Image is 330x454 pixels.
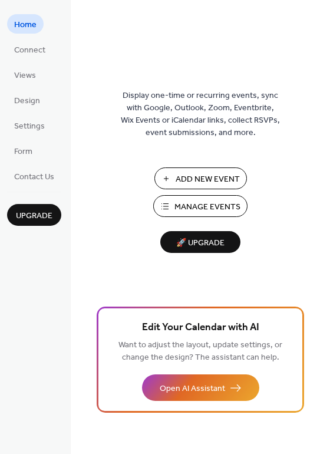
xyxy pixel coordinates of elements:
[14,171,54,183] span: Contact Us
[14,70,36,82] span: Views
[14,95,40,107] span: Design
[7,14,44,34] a: Home
[7,40,52,59] a: Connect
[160,383,225,395] span: Open AI Assistant
[14,44,45,57] span: Connect
[7,65,43,84] a: Views
[153,195,247,217] button: Manage Events
[7,90,47,110] a: Design
[142,374,259,401] button: Open AI Assistant
[118,337,282,366] span: Want to adjust the layout, update settings, or change the design? The assistant can help.
[14,120,45,133] span: Settings
[176,173,240,186] span: Add New Event
[167,235,233,251] span: 🚀 Upgrade
[14,19,37,31] span: Home
[160,231,240,253] button: 🚀 Upgrade
[7,204,61,226] button: Upgrade
[142,320,259,336] span: Edit Your Calendar with AI
[16,210,52,222] span: Upgrade
[7,166,61,186] a: Contact Us
[154,167,247,189] button: Add New Event
[174,201,240,213] span: Manage Events
[7,116,52,135] a: Settings
[7,141,39,160] a: Form
[121,90,280,139] span: Display one-time or recurring events, sync with Google, Outlook, Zoom, Eventbrite, Wix Events or ...
[14,146,32,158] span: Form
